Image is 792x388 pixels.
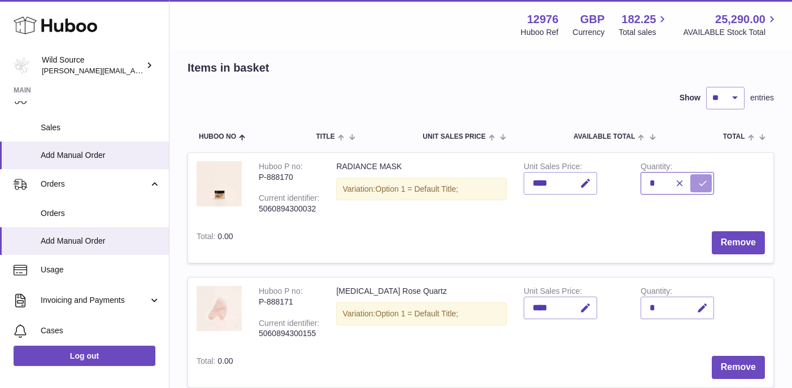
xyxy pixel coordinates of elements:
[573,27,605,38] div: Currency
[715,12,765,27] span: 25,290.00
[42,55,143,76] div: Wild Source
[41,122,160,133] span: Sales
[41,236,160,246] span: Add Manual Order
[14,57,31,74] img: kate@wildsource.co.uk
[619,27,669,38] span: Total sales
[259,319,319,330] div: Current identifier
[521,27,559,38] div: Huboo Ref
[259,204,319,214] div: 5060894300032
[524,162,582,174] label: Unit Sales Price
[259,286,303,298] div: Huboo P no
[217,356,233,365] span: 0.00
[580,12,604,27] strong: GBP
[573,133,635,140] span: AVAILABLE Total
[259,328,319,339] div: 5060894300155
[621,12,656,27] span: 182.25
[259,172,319,183] div: P-888170
[41,295,149,306] span: Invoicing and Payments
[259,162,303,174] div: Huboo P no
[316,133,334,140] span: Title
[41,325,160,336] span: Cases
[14,346,155,366] a: Log out
[197,286,242,331] img: GUA SHA Rose Quartz
[750,92,774,103] span: entries
[336,178,507,201] div: Variation:
[527,12,559,27] strong: 12976
[376,184,459,193] span: Option 1 = Default Title;
[712,231,765,254] button: Remove
[41,179,149,189] span: Orders
[723,133,745,140] span: Total
[683,27,778,38] span: AVAILABLE Stock Total
[188,60,269,76] h2: Items in basket
[197,161,242,206] img: RADIANCE MASK
[524,286,582,298] label: Unit Sales Price
[217,232,233,241] span: 0.00
[199,133,236,140] span: Huboo no
[42,66,227,75] span: [PERSON_NAME][EMAIL_ADDRESS][DOMAIN_NAME]
[641,162,672,174] label: Quantity
[423,133,485,140] span: Unit Sales Price
[619,12,669,38] a: 182.25 Total sales
[41,150,160,161] span: Add Manual Order
[259,193,319,205] div: Current identifier
[336,302,507,325] div: Variation:
[680,92,700,103] label: Show
[197,232,217,244] label: Total
[328,277,515,347] td: [MEDICAL_DATA] Rose Quartz
[41,208,160,219] span: Orders
[328,153,515,223] td: RADIANCE MASK
[641,286,672,298] label: Quantity
[712,356,765,379] button: Remove
[376,309,459,318] span: Option 1 = Default Title;
[197,356,217,368] label: Total
[41,264,160,275] span: Usage
[683,12,778,38] a: 25,290.00 AVAILABLE Stock Total
[259,297,319,307] div: P-888171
